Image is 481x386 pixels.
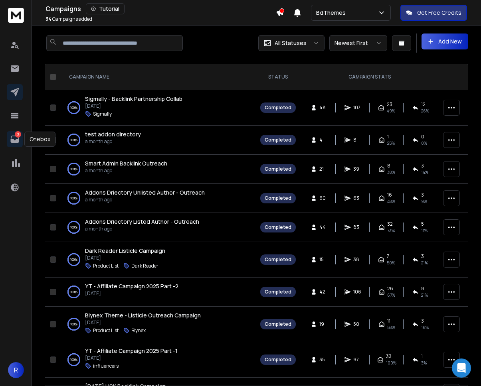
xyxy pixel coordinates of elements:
[70,356,77,364] p: 100 %
[70,320,77,328] p: 100 %
[319,166,327,172] span: 21
[301,64,438,90] th: CAMPAIGN STATS
[387,134,389,140] span: 1
[421,260,428,266] span: 21 %
[70,223,77,231] p: 100 %
[387,163,390,169] span: 8
[85,160,167,167] a: Smart Admin Backlink Outreach
[387,227,395,234] span: 73 %
[85,167,167,174] p: a month ago
[85,95,182,103] a: Sigmally - Backlink Partnership Collab
[15,131,21,138] p: 3
[131,263,158,269] p: Dark Reader
[421,108,429,114] span: 26 %
[265,321,291,327] div: Completed
[353,137,361,143] span: 8
[85,355,178,361] p: [DATE]
[85,103,182,109] p: [DATE]
[85,226,199,232] p: a month ago
[319,224,327,230] span: 44
[387,169,395,175] span: 38 %
[452,358,471,378] div: Open Intercom Messenger
[421,221,424,227] span: 5
[265,195,291,201] div: Completed
[70,104,77,112] p: 100 %
[70,136,77,144] p: 100 %
[85,138,141,145] p: a month ago
[316,9,349,17] p: BdThemes
[421,324,429,331] span: 16 %
[386,353,392,360] span: 33
[353,256,361,263] span: 38
[387,324,395,331] span: 58 %
[93,111,112,117] p: Sigmally
[46,16,51,22] span: 34
[93,263,119,269] p: Product List
[85,160,167,167] span: Smart Admin Backlink Outreach
[265,256,291,263] div: Completed
[265,104,291,111] div: Completed
[421,169,428,175] span: 14 %
[85,311,201,319] span: Blynex Theme - Listicle Outreach Campaign
[421,198,427,205] span: 9 %
[59,126,255,155] td: 100%test addon directorya month ago
[265,137,291,143] div: Completed
[353,104,361,111] span: 107
[319,289,327,295] span: 42
[59,242,255,278] td: 100%Dark Reader Listicle Campaign[DATE]Product ListDark Reader
[329,35,387,51] button: Newest First
[421,134,424,140] span: 0
[59,278,255,307] td: 100%YT - Affiliate Campaign 2025 Part -2[DATE]
[265,356,291,363] div: Completed
[353,356,361,363] span: 97
[70,256,77,264] p: 100 %
[387,192,392,198] span: 16
[70,194,77,202] p: 100 %
[85,311,201,319] a: Blynex Theme - Listicle Outreach Campaign
[265,289,291,295] div: Completed
[85,218,199,225] span: Addons Driectory Listed Author - Outreach
[386,360,396,366] span: 100 %
[387,260,395,266] span: 50 %
[85,247,165,255] a: Dark Reader Listicle Campaign
[70,165,77,173] p: 100 %
[353,321,361,327] span: 50
[387,198,395,205] span: 48 %
[59,184,255,213] td: 100%Addons Driectory Unlisted Author - Outreacha month ago
[387,108,395,114] span: 49 %
[319,321,327,327] span: 19
[319,356,327,363] span: 35
[85,218,199,226] a: Addons Driectory Listed Author - Outreach
[421,140,427,146] span: 0 %
[85,347,178,354] span: YT - Affiliate Campaign 2025 Part -1
[319,256,327,263] span: 15
[421,227,428,234] span: 11 %
[387,101,392,108] span: 23
[421,292,428,298] span: 21 %
[85,130,141,138] a: test addon directory
[353,195,361,201] span: 63
[421,192,424,198] span: 3
[85,189,205,197] a: Addons Driectory Unlisted Author - Outreach
[421,163,424,169] span: 3
[353,224,361,230] span: 83
[421,353,423,360] span: 1
[85,290,178,297] p: [DATE]
[353,166,361,172] span: 39
[7,131,23,147] a: 3
[353,289,361,295] span: 106
[70,288,77,296] p: 100 %
[85,319,201,326] p: [DATE]
[86,3,125,14] button: Tutorial
[8,362,24,378] button: R
[421,253,424,260] span: 3
[319,195,327,201] span: 60
[59,155,255,184] td: 100%Smart Admin Backlink Outreacha month ago
[421,101,426,108] span: 12
[59,213,255,242] td: 100%Addons Driectory Listed Author - Outreacha month ago
[387,140,395,146] span: 25 %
